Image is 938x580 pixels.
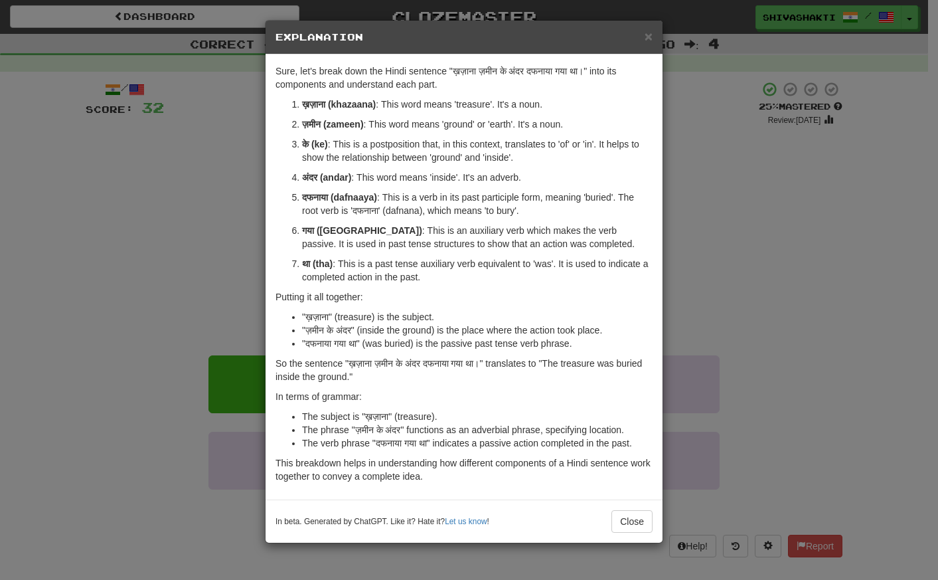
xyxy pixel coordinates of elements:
[275,390,653,403] p: In terms of grammar:
[275,516,489,528] small: In beta. Generated by ChatGPT. Like it? Hate it? !
[302,192,377,203] strong: दफनाया (dafnaaya)
[302,191,653,217] p: : This is a verb in its past participle form, meaning 'buried'. The root verb is 'दफनाना' (dafnan...
[275,456,653,483] p: This breakdown helps in understanding how different components of a Hindi sentence work together ...
[302,410,653,423] li: The subject is "ख़ज़ाना" (treasure).
[302,337,653,350] li: "दफनाया गया था" (was buried) is the passive past tense verb phrase.
[302,118,653,131] p: : This word means 'ground' or 'earth'. It's a noun.
[275,31,653,44] h5: Explanation
[275,64,653,91] p: Sure, let's break down the Hindi sentence "ख़ज़ाना ज़मीन के अंदर दफनाया गया था।" into its compone...
[302,224,653,250] p: : This is an auxiliary verb which makes the verb passive. It is used in past tense structures to ...
[445,517,487,526] a: Let us know
[302,436,653,450] li: The verb phrase "दफनाया गया था" indicates a passive action completed in the past.
[302,423,653,436] li: The phrase "ज़मीन के अंदर" functions as an adverbial phrase, specifying location.
[302,258,333,269] strong: था (tha)
[302,172,351,183] strong: अंदर (andar)
[611,510,653,533] button: Close
[302,225,422,236] strong: गया ([GEOGRAPHIC_DATA])
[302,171,653,184] p: : This word means 'inside'. It's an adverb.
[302,119,364,130] strong: ज़मीन (zameen)
[275,357,653,383] p: So the sentence "ख़ज़ाना ज़मीन के अंदर दफनाया गया था।" translates to "The treasure was buried ins...
[302,139,328,149] strong: के (ke)
[645,29,653,43] button: Close
[302,99,376,110] strong: ख़ज़ाना (khazaana)
[302,310,653,324] li: "ख़ज़ाना" (treasure) is the subject.
[302,257,653,284] p: : This is a past tense auxiliary verb equivalent to 'was'. It is used to indicate a completed act...
[302,138,653,164] p: : This is a postposition that, in this context, translates to 'of' or 'in'. It helps to show the ...
[645,29,653,44] span: ×
[275,290,653,304] p: Putting it all together:
[302,98,653,111] p: : This word means 'treasure'. It's a noun.
[302,324,653,337] li: "ज़मीन के अंदर" (inside the ground) is the place where the action took place.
